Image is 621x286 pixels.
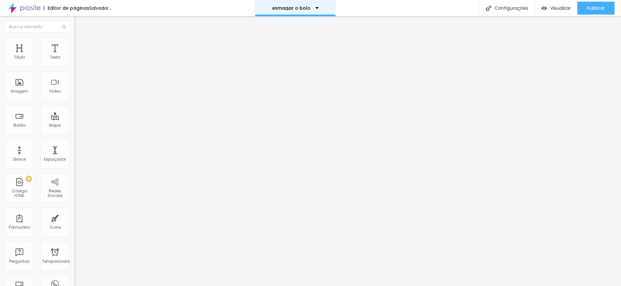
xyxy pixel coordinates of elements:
font: Título [14,54,25,60]
font: Temporizador [42,258,70,264]
button: Visualizar [535,2,577,15]
font: Mapa [49,122,61,128]
font: Espaçador [44,156,66,162]
iframe: Editor [74,16,621,286]
input: Buscar elemento [5,21,70,33]
font: Vídeo [49,88,61,94]
font: Divisor [13,156,26,162]
font: Publicar [587,5,605,11]
img: Ícone [62,25,66,29]
font: esmagar o bolo [272,5,310,11]
img: Ícone [486,6,491,11]
font: Salvador... [89,5,112,11]
font: Botão [14,122,26,128]
font: Ícone [49,224,61,230]
img: view-1.svg [541,6,547,11]
font: Redes Sociais [48,188,62,198]
font: Imagem [11,88,28,94]
font: Formulário [9,224,30,230]
font: Perguntas [9,258,29,264]
button: Publicar [577,2,615,15]
font: Editor de páginas [48,5,89,11]
font: Texto [50,54,60,60]
font: Código HTML [12,188,27,198]
font: Configurações [495,5,528,11]
font: Visualizar [550,5,571,11]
